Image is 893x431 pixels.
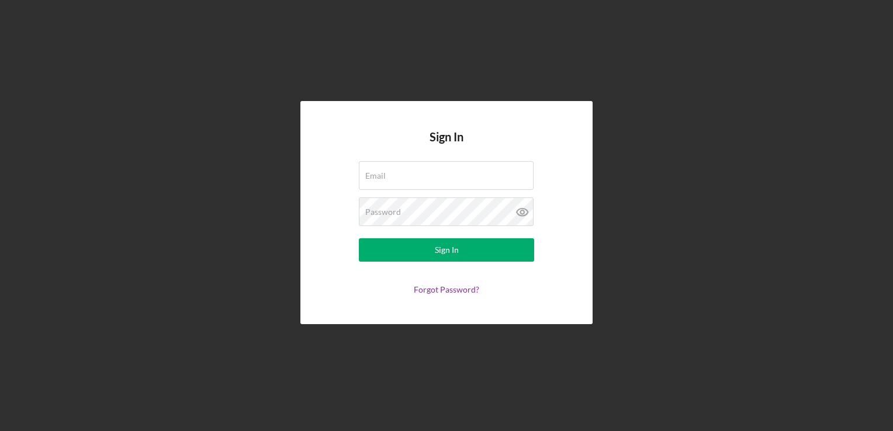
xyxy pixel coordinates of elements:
[365,171,386,180] label: Email
[359,238,534,262] button: Sign In
[435,238,459,262] div: Sign In
[414,284,479,294] a: Forgot Password?
[430,130,463,161] h4: Sign In
[365,207,401,217] label: Password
